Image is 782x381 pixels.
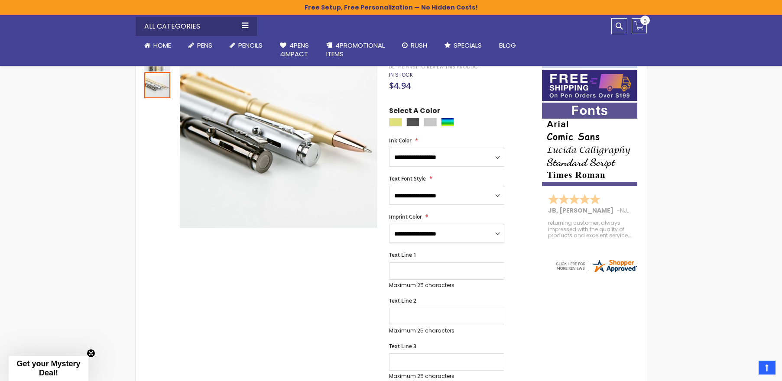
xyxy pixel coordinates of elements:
[406,118,419,126] div: Gunmetal
[87,349,95,358] button: Close teaser
[389,175,426,182] span: Text Font Style
[389,64,480,70] a: Be the first to review this product
[389,137,412,144] span: Ink Color
[389,282,504,289] p: Maximum 25 characters
[16,359,80,377] span: Get your Mystery Deal!
[555,268,638,275] a: 4pens.com certificate URL
[389,327,504,334] p: Maximum 25 characters
[499,41,516,50] span: Blog
[271,36,318,64] a: 4Pens4impact
[197,41,212,50] span: Pens
[555,258,638,274] img: 4pens.com widget logo
[9,356,88,381] div: Get your Mystery Deal!Close teaser
[389,297,416,304] span: Text Line 2
[411,41,427,50] span: Rush
[436,36,490,55] a: Specials
[490,36,525,55] a: Blog
[441,118,454,126] div: Assorted
[389,71,413,78] div: Availability
[389,373,504,380] p: Maximum 25 characters
[424,118,437,126] div: Silver
[389,251,416,258] span: Text Line 1
[389,118,402,126] div: Gold
[389,80,411,91] span: $4.94
[221,36,271,55] a: Pencils
[180,36,221,55] a: Pens
[632,18,647,33] a: 0
[620,206,631,215] span: NJ
[280,41,309,58] span: 4Pens 4impact
[389,106,440,118] span: Select A Color
[180,30,378,228] img: Bullet-II Bolt Action Ballpoint Metal Pen - Rifle Style Clip and Bullet Style Tip
[759,361,776,375] a: Top
[643,17,647,26] span: 0
[389,71,413,78] span: In stock
[144,71,170,98] div: Bullet-II Bolt Action Ballpoint Metal Pen - Rifle Style Clip and Bullet Style Tip
[542,103,637,186] img: font-personalization-examples
[153,41,171,50] span: Home
[238,41,263,50] span: Pencils
[326,41,385,58] span: 4PROMOTIONAL ITEMS
[318,36,393,64] a: 4PROMOTIONALITEMS
[393,36,436,55] a: Rush
[548,220,632,239] div: returning customer, always impressed with the quality of products and excelent service, will retu...
[617,206,692,215] span: - ,
[548,206,617,215] span: JB, [PERSON_NAME]
[454,41,482,50] span: Specials
[136,17,257,36] div: All Categories
[136,36,180,55] a: Home
[542,70,637,101] img: Free shipping on orders over $199
[389,213,422,220] span: Imprint Color
[389,342,416,350] span: Text Line 3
